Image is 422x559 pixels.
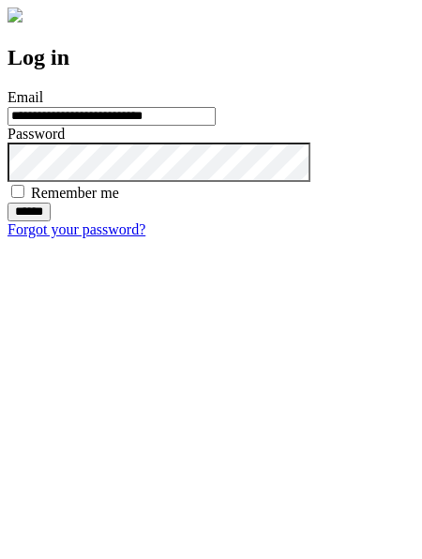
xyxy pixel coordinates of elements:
label: Remember me [31,185,119,201]
label: Password [8,126,65,142]
img: logo-4e3dc11c47720685a147b03b5a06dd966a58ff35d612b21f08c02c0306f2b779.png [8,8,23,23]
label: Email [8,89,43,105]
a: Forgot your password? [8,221,145,237]
h2: Log in [8,45,414,70]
